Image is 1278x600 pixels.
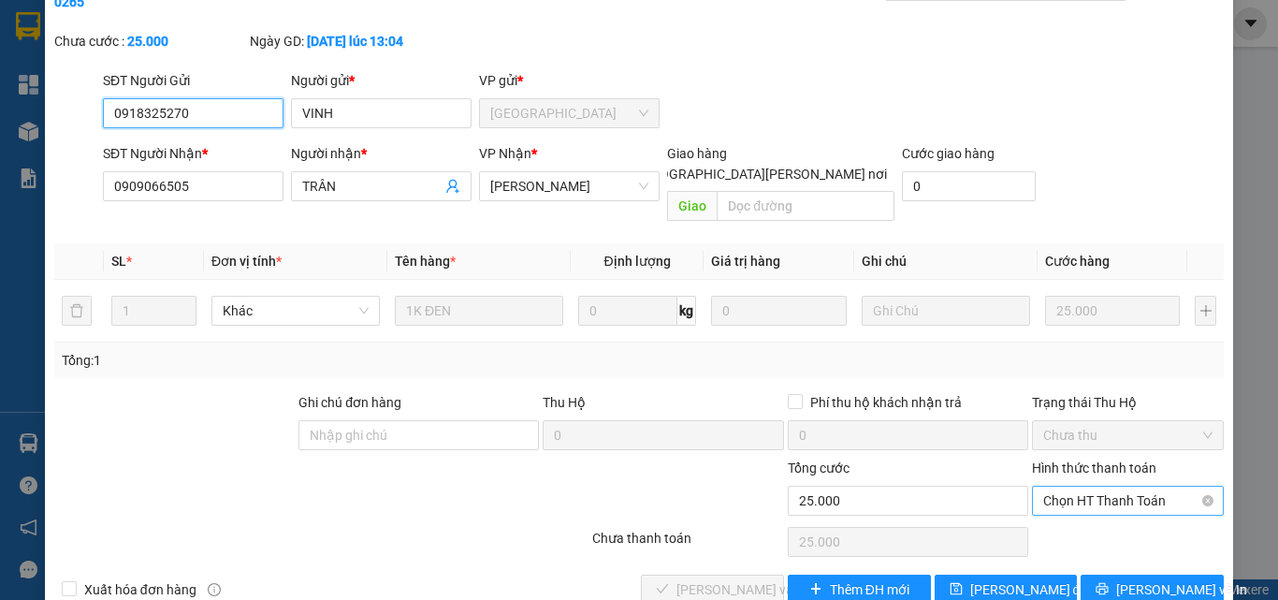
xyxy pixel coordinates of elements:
th: Ghi chú [854,243,1038,280]
label: Ghi chú đơn hàng [298,395,401,410]
b: 25.000 [127,34,168,49]
span: Định lượng [603,254,670,269]
span: Giao [667,191,717,221]
span: Khác [223,297,369,325]
span: [GEOGRAPHIC_DATA][PERSON_NAME] nơi [632,164,894,184]
div: Chưa thanh toán [590,528,786,561]
span: Thêm ĐH mới [830,579,909,600]
span: Phí thu hộ khách nhận trả [803,392,969,413]
button: delete [62,296,92,326]
input: Cước giao hàng [902,171,1036,201]
span: SL [111,254,126,269]
span: printer [1096,582,1109,597]
input: Ghi chú đơn hàng [298,420,539,450]
input: 0 [1045,296,1180,326]
span: kg [677,296,696,326]
span: save [950,582,963,597]
span: Sài Gòn [490,99,648,127]
span: Chọn HT Thanh Toán [1043,487,1213,515]
span: Tên hàng [395,254,456,269]
div: SĐT Người Gửi [103,70,283,91]
label: Cước giao hàng [902,146,995,161]
span: VP Nhận [479,146,531,161]
div: SĐT Người Nhận [103,143,283,164]
div: Trạng thái Thu Hộ [1032,392,1224,413]
div: VP gửi [479,70,660,91]
div: Người nhận [291,143,472,164]
span: Giá trị hàng [711,254,780,269]
span: info-circle [208,583,221,596]
div: Chưa cước : [54,31,246,51]
span: [PERSON_NAME] đổi [970,579,1091,600]
span: Chưa thu [1043,421,1213,449]
div: Người gửi [291,70,472,91]
input: Dọc đường [717,191,894,221]
div: Ngày GD: [250,31,442,51]
span: Cước hàng [1045,254,1110,269]
input: VD: Bàn, Ghế [395,296,563,326]
span: Xuất hóa đơn hàng [77,579,204,600]
span: Đơn vị tính [211,254,282,269]
div: Tổng: 1 [62,350,495,371]
span: Thu Hộ [543,395,586,410]
input: 0 [711,296,846,326]
span: Cao Tốc [490,172,648,200]
span: user-add [445,179,460,194]
label: Hình thức thanh toán [1032,461,1156,476]
input: Ghi Chú [862,296,1030,326]
span: [PERSON_NAME] và In [1116,579,1247,600]
b: [DATE] lúc 13:04 [307,34,403,49]
button: plus [1195,296,1216,326]
span: Giao hàng [667,146,727,161]
span: Tổng cước [788,461,850,476]
span: close-circle [1202,495,1213,506]
span: plus [809,582,822,597]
